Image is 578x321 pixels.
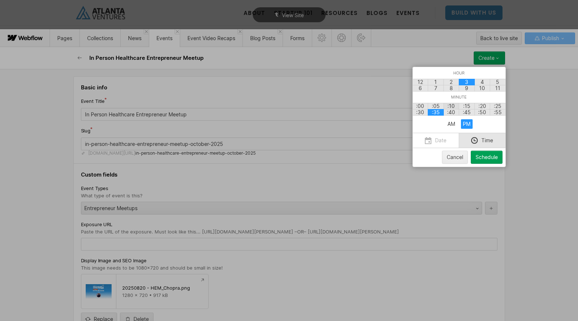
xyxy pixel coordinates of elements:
[428,109,444,116] div: :35
[474,103,490,109] div: :20
[412,103,428,109] div: :00
[412,79,428,85] div: 12
[428,85,444,92] div: 7
[459,133,505,148] div: Time
[443,79,459,85] div: 2
[474,79,490,85] div: 4
[461,119,473,129] div: PM
[471,151,503,164] button: Schedule
[413,67,505,79] div: Hour
[459,103,475,109] div: :15
[490,103,506,109] div: :25
[445,119,457,129] div: AM
[474,109,490,116] div: :50
[443,103,459,109] div: :10
[459,109,475,116] div: :45
[412,109,428,116] div: :30
[474,85,490,92] div: 10
[443,109,459,116] div: :40
[459,79,475,85] div: 3
[428,79,444,85] div: 1
[413,133,459,148] div: Date
[447,154,463,160] div: Cancel
[459,85,475,92] div: 9
[490,85,506,92] div: 11
[412,85,428,92] div: 6
[413,91,505,103] div: Minute
[443,85,459,92] div: 8
[476,154,498,160] div: Schedule
[490,79,506,85] div: 5
[442,151,468,164] button: Cancel
[490,109,506,116] div: :55
[428,103,444,109] div: :05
